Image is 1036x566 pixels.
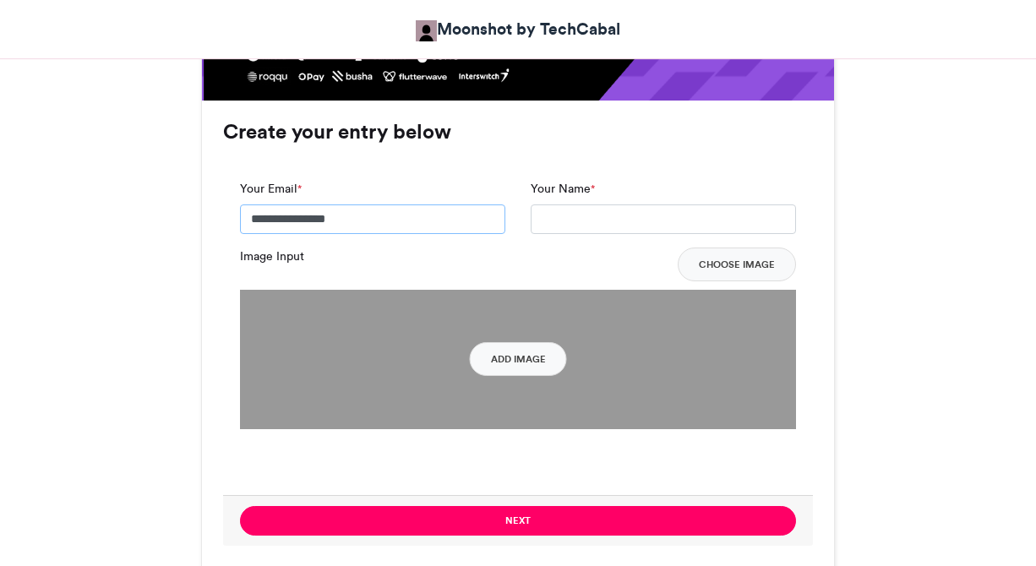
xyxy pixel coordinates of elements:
a: Moonshot by TechCabal [416,17,620,41]
label: Your Name [531,180,595,198]
button: Add Image [470,342,567,376]
h3: Create your entry below [223,122,813,142]
img: Moonshot by TechCabal [416,20,437,41]
label: Your Email [240,180,302,198]
button: Next [240,506,796,536]
label: Image Input [240,248,304,265]
button: Choose Image [678,248,796,281]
